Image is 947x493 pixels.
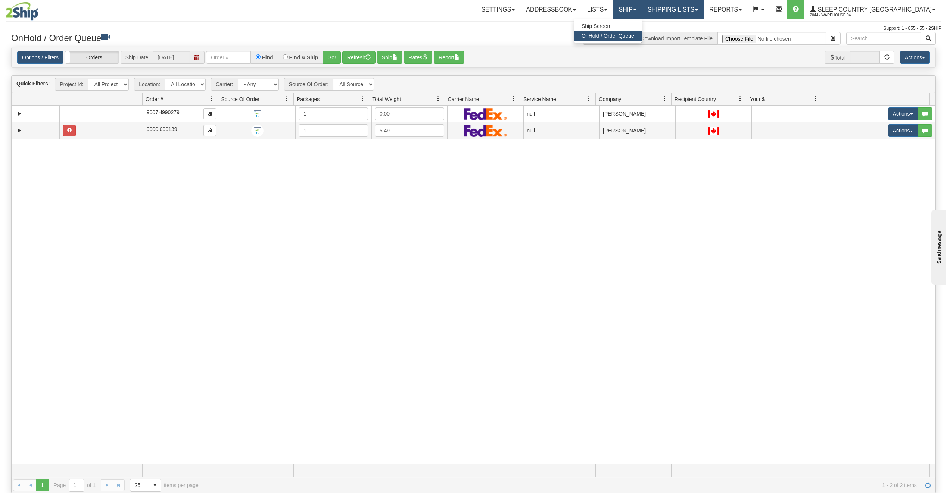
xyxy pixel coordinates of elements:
a: Recipient Country filter column settings [734,92,747,105]
label: Orders [65,51,119,63]
span: Recipient Country [675,95,716,103]
div: grid toolbar [12,76,935,93]
button: Rates [404,51,433,64]
td: [PERSON_NAME] [599,122,676,139]
a: Download Import Template File [641,35,713,41]
button: Actions [900,51,930,64]
button: Search [921,32,936,45]
span: 25 [135,481,144,489]
span: Company [599,95,621,103]
input: Page 1 [69,479,84,491]
span: Source Of Order: [284,78,333,91]
button: Actions [888,124,918,137]
img: CA [708,110,719,118]
a: Sleep Country [GEOGRAPHIC_DATA] 2044 / Warehouse 94 [804,0,941,19]
img: logo2044.jpg [6,2,38,21]
button: Copy to clipboard [203,108,216,119]
a: Total Weight filter column settings [432,92,445,105]
span: OnHold / Order Queue [582,33,634,39]
span: Packages [297,95,320,103]
span: 9007H990279 [147,109,180,115]
span: 1 - 2 of 2 items [209,482,917,488]
a: Order # filter column settings [205,92,218,105]
a: OnHold / Order Queue [574,31,642,41]
span: Ship Screen [582,23,610,29]
a: Lists [582,0,613,19]
button: Ship [377,51,402,64]
h3: OnHold / Order Queue [11,32,468,43]
span: Order # [146,95,163,103]
a: Settings [476,0,520,19]
span: Page sizes drop down [130,479,161,492]
a: Reports [704,0,747,19]
span: Total Weight [372,95,401,103]
input: Import [717,32,826,45]
label: Quick Filters: [16,80,50,87]
img: FedEx Express® [464,125,507,137]
span: Ship Date [121,51,153,64]
a: Refresh [922,479,934,491]
span: Total [825,51,850,64]
span: Sleep Country [GEOGRAPHIC_DATA] [816,6,932,13]
span: items per page [130,479,199,492]
input: Search [846,32,921,45]
span: Your $ [750,95,765,103]
img: API [251,108,264,120]
td: [PERSON_NAME] [599,106,676,122]
label: Find & Ship [289,55,318,60]
span: Project Id: [55,78,88,91]
a: Expand [15,126,24,135]
a: Ship [613,0,642,19]
span: Page of 1 [54,479,96,492]
img: FedEx Express® [464,108,507,120]
span: Page 1 [36,479,48,491]
div: Support: 1 - 855 - 55 - 2SHIP [6,25,941,32]
span: select [149,479,161,491]
div: Send message [6,6,69,12]
a: Source Of Order filter column settings [281,92,293,105]
button: Copy to clipboard [203,125,216,136]
a: Service Name filter column settings [583,92,595,105]
span: 2044 / Warehouse 94 [810,12,866,19]
a: Shipping lists [642,0,704,19]
label: Find [262,55,273,60]
a: Addressbook [520,0,582,19]
a: Company filter column settings [658,92,671,105]
td: null [523,122,599,139]
span: Source Of Order [221,95,259,103]
button: Refresh [342,51,376,64]
a: Packages filter column settings [356,92,369,105]
span: 9000I000139 [147,126,177,132]
span: Service Name [523,95,556,103]
a: Your $ filter column settings [809,92,822,105]
a: Options / Filters [17,51,63,64]
span: Location: [134,78,165,91]
a: Ship Screen [574,21,642,31]
img: CA [708,127,719,135]
input: Order # [206,51,251,64]
button: Report [434,51,464,64]
span: Carrier Name [448,95,479,103]
td: null [523,106,599,122]
iframe: chat widget [930,208,946,285]
span: Carrier: [211,78,238,91]
button: Go! [323,51,341,64]
a: Expand [15,109,24,119]
img: API [251,125,264,137]
a: Carrier Name filter column settings [507,92,520,105]
button: Actions [888,107,918,120]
